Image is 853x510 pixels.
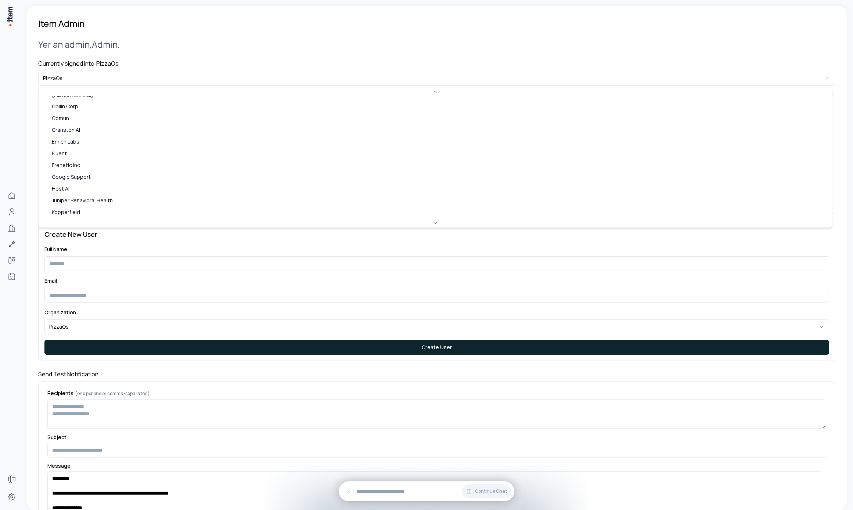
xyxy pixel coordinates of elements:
span: Cranston AI [52,127,80,134]
span: Kopperfield [52,209,80,216]
span: Fluent [52,150,67,158]
span: Enrich Labs [52,138,79,146]
span: Comun [52,115,69,122]
span: Collin Corp [52,103,78,111]
span: Google Support [52,174,91,181]
span: Frenetic Inc [52,162,80,169]
span: Host AI [52,185,69,193]
span: Juniper Behavioral Health [52,197,113,205]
